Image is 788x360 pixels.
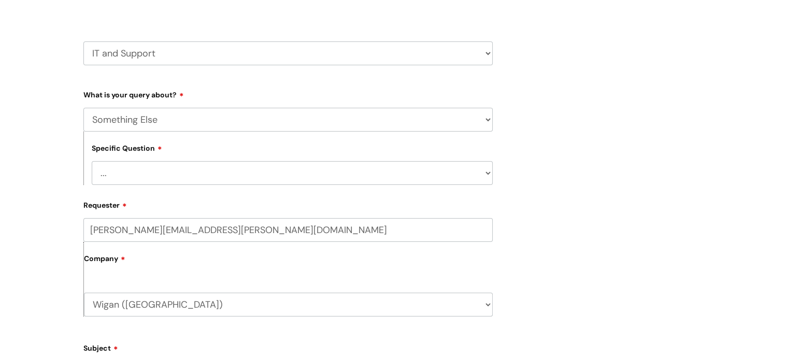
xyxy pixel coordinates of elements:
[83,197,493,210] label: Requester
[83,87,493,99] label: What is your query about?
[83,218,493,242] input: Email
[84,251,493,274] label: Company
[92,142,162,153] label: Specific Question
[83,340,493,353] label: Subject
